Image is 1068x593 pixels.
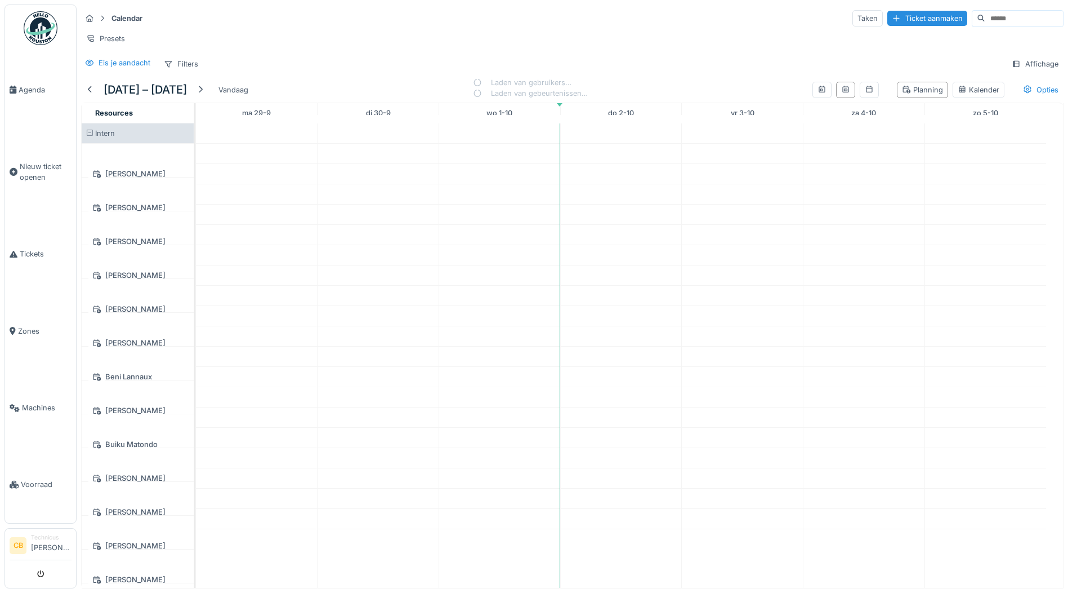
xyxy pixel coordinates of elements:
[88,404,187,418] div: [PERSON_NAME]
[473,77,588,88] div: Laden van gebruikers…
[958,85,999,95] div: Kalender
[5,370,76,446] a: Machines
[22,402,72,413] span: Machines
[88,573,187,587] div: [PERSON_NAME]
[99,57,150,68] div: Eis je aandacht
[1018,82,1063,98] div: Opties
[19,85,72,95] span: Agenda
[20,161,72,183] span: Nieuw ticket openen
[473,88,588,99] div: Laden van gebeurtenissen…
[95,109,133,117] span: Resources
[88,201,187,215] div: [PERSON_NAME]
[10,533,72,560] a: CB Technicus[PERSON_NAME]
[5,293,76,369] a: Zones
[88,370,187,384] div: Beni Lannaux
[104,83,187,96] h5: [DATE] – [DATE]
[902,85,943,95] div: Planning
[10,537,26,554] li: CB
[88,167,187,181] div: [PERSON_NAME]
[88,505,187,519] div: [PERSON_NAME]
[970,105,1001,121] a: 5 oktober 2025
[363,105,394,121] a: 30 september 2025
[5,216,76,293] a: Tickets
[5,128,76,216] a: Nieuw ticket openen
[31,533,72,542] div: Technicus
[728,105,757,121] a: 3 oktober 2025
[852,10,883,26] div: Taken
[20,249,72,259] span: Tickets
[88,336,187,350] div: [PERSON_NAME]
[88,268,187,282] div: [PERSON_NAME]
[5,51,76,128] a: Agenda
[81,30,130,47] div: Presets
[21,479,72,490] span: Voorraad
[159,56,203,72] div: Filters
[887,11,967,26] div: Ticket aanmaken
[605,105,637,121] a: 2 oktober 2025
[88,302,187,316] div: [PERSON_NAME]
[18,326,72,337] span: Zones
[239,105,274,121] a: 29 september 2025
[1007,56,1063,72] div: Affichage
[88,539,187,553] div: [PERSON_NAME]
[88,234,187,249] div: [PERSON_NAME]
[88,437,187,452] div: Buiku Matondo
[214,82,253,98] div: Vandaag
[24,11,57,45] img: Badge_color-CXgf-gQk.svg
[484,105,515,121] a: 1 oktober 2025
[88,471,187,485] div: [PERSON_NAME]
[31,533,72,557] li: [PERSON_NAME]
[95,129,115,138] span: Intern
[5,446,76,523] a: Voorraad
[848,105,879,121] a: 4 oktober 2025
[107,13,147,24] strong: Calendar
